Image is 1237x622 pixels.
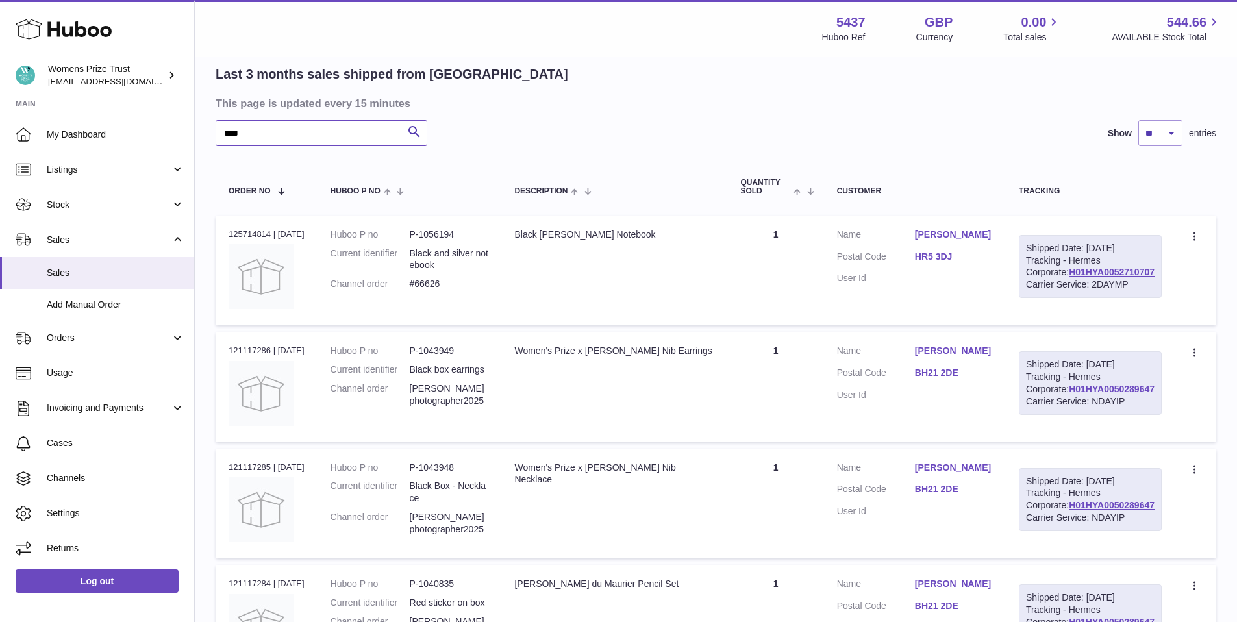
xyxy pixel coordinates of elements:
dt: Channel order [331,511,410,536]
a: [PERSON_NAME] [915,345,993,357]
img: no-photo.jpg [229,244,294,309]
span: Sales [47,267,184,279]
a: 544.66 AVAILABLE Stock Total [1112,14,1221,44]
dt: Postal Code [837,600,915,616]
span: Sales [47,234,171,246]
dt: Huboo P no [331,345,410,357]
div: Carrier Service: NDAYIP [1026,512,1155,524]
div: Women's Prize x [PERSON_NAME] Nib Earrings [514,345,714,357]
h3: This page is updated every 15 minutes [216,96,1213,110]
dd: [PERSON_NAME] photographer2025 [410,382,489,407]
div: Shipped Date: [DATE] [1026,475,1155,488]
h2: Last 3 months sales shipped from [GEOGRAPHIC_DATA] [216,66,568,83]
strong: 5437 [836,14,866,31]
dt: Name [837,229,915,244]
span: Cases [47,437,184,449]
span: Description [514,187,568,195]
span: Add Manual Order [47,299,184,311]
div: Carrier Service: 2DAYMP [1026,279,1155,291]
span: Listings [47,164,171,176]
dd: [PERSON_NAME] photographer2025 [410,511,489,536]
a: BH21 2DE [915,600,993,612]
dt: Huboo P no [331,578,410,590]
span: 544.66 [1167,14,1206,31]
a: BH21 2DE [915,483,993,495]
dt: Current identifier [331,480,410,504]
dt: Current identifier [331,597,410,609]
div: 121117286 | [DATE] [229,345,305,356]
dt: Huboo P no [331,229,410,241]
dd: P-1040835 [410,578,489,590]
div: Shipped Date: [DATE] [1026,242,1155,255]
a: H01HYA0052710707 [1069,267,1155,277]
div: 125714814 | [DATE] [229,229,305,240]
a: [PERSON_NAME] [915,229,993,241]
span: Channels [47,472,184,484]
dt: User Id [837,272,915,284]
div: Black [PERSON_NAME] Notebook [514,229,714,241]
td: 1 [727,449,823,558]
label: Show [1108,127,1132,140]
a: H01HYA0050289647 [1069,384,1155,394]
div: Tracking - Hermes Corporate: [1019,235,1162,299]
dd: P-1043949 [410,345,489,357]
span: entries [1189,127,1216,140]
a: Log out [16,569,179,593]
dd: P-1056194 [410,229,489,241]
dd: Black box earrings [410,364,489,376]
div: [PERSON_NAME] du Maurier Pencil Set [514,578,714,590]
a: 0.00 Total sales [1003,14,1061,44]
td: 1 [727,216,823,325]
a: [PERSON_NAME] [915,462,993,474]
div: Women's Prize x [PERSON_NAME] Nib Necklace [514,462,714,486]
dd: #66626 [410,278,489,290]
img: info@womensprizeforfiction.co.uk [16,66,35,85]
dt: User Id [837,505,915,517]
div: Womens Prize Trust [48,63,165,88]
span: [EMAIL_ADDRESS][DOMAIN_NAME] [48,76,191,86]
a: H01HYA0050289647 [1069,500,1155,510]
dd: Black Box - Necklace [410,480,489,504]
div: Carrier Service: NDAYIP [1026,395,1155,408]
span: Returns [47,542,184,554]
dt: Postal Code [837,483,915,499]
div: Tracking - Hermes Corporate: [1019,351,1162,415]
dt: Name [837,578,915,593]
dt: Name [837,345,915,360]
dt: Postal Code [837,251,915,266]
dt: Channel order [331,382,410,407]
span: My Dashboard [47,129,184,141]
span: Settings [47,507,184,519]
span: Usage [47,367,184,379]
span: Total sales [1003,31,1061,44]
dd: Red sticker on box [410,597,489,609]
span: Order No [229,187,271,195]
span: Orders [47,332,171,344]
div: Tracking [1019,187,1162,195]
dt: Name [837,462,915,477]
dt: Huboo P no [331,462,410,474]
div: 121117284 | [DATE] [229,578,305,590]
dt: Postal Code [837,367,915,382]
div: 121117285 | [DATE] [229,462,305,473]
div: Customer [837,187,993,195]
div: Tracking - Hermes Corporate: [1019,468,1162,532]
dt: Current identifier [331,247,410,272]
td: 1 [727,332,823,442]
dt: Current identifier [331,364,410,376]
dt: User Id [837,389,915,401]
strong: GBP [925,14,953,31]
div: Huboo Ref [822,31,866,44]
dd: Black and silver notebook [410,247,489,272]
div: Currency [916,31,953,44]
span: Quantity Sold [740,179,790,195]
div: Shipped Date: [DATE] [1026,591,1155,604]
span: 0.00 [1021,14,1047,31]
a: BH21 2DE [915,367,993,379]
a: HR5 3DJ [915,251,993,263]
img: no-photo.jpg [229,361,294,426]
span: Huboo P no [331,187,381,195]
span: AVAILABLE Stock Total [1112,31,1221,44]
span: Stock [47,199,171,211]
img: no-photo.jpg [229,477,294,542]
